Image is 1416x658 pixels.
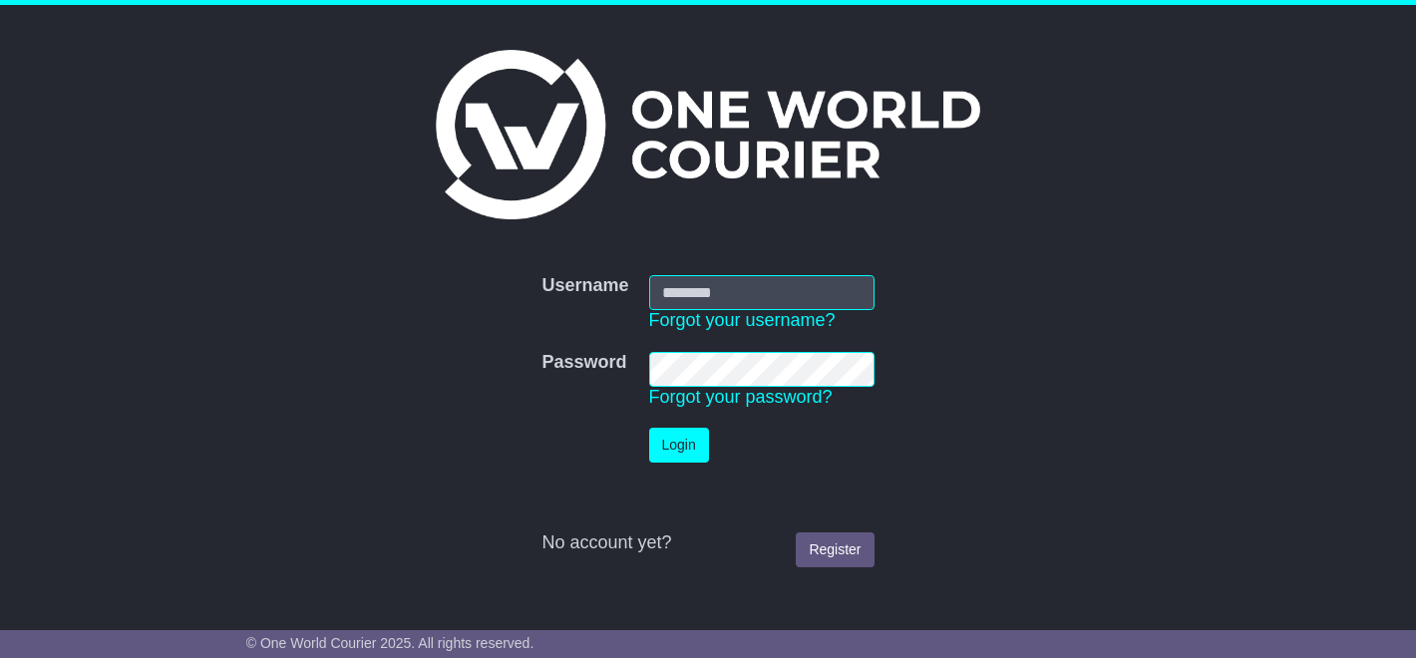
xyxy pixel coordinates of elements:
[541,352,626,374] label: Password
[649,387,833,407] a: Forgot your password?
[541,532,874,554] div: No account yet?
[541,275,628,297] label: Username
[649,428,709,463] button: Login
[649,310,836,330] a: Forgot your username?
[796,532,874,567] a: Register
[246,635,534,651] span: © One World Courier 2025. All rights reserved.
[436,50,980,219] img: One World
